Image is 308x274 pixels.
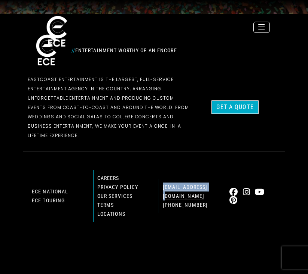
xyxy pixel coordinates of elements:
a: Terms [97,202,114,208]
img: ece_new_logo_whitev2-1.png [38,14,76,50]
a: Get a Quote [211,100,258,114]
img: ece_new_logo_whitev2-1.png [28,32,65,69]
a: Our Services [97,193,132,199]
a: Careers [97,175,119,181]
a: Locations [97,211,125,217]
a: [PHONE_NUMBER] [163,202,208,208]
a: [EMAIL_ADDRESS][DOMAIN_NAME] [163,184,208,199]
p: EastCoast Entertainment is the largest, full-service entertainment agency in the country, arrangi... [28,75,193,140]
p: © 2024 EastCoast Entertainment, Inc. [28,240,280,249]
a: ECE national [32,189,68,194]
button: Toggle navigation [253,22,270,33]
a: ECE Touring [32,197,65,203]
a: Privacy Policy [97,184,138,190]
